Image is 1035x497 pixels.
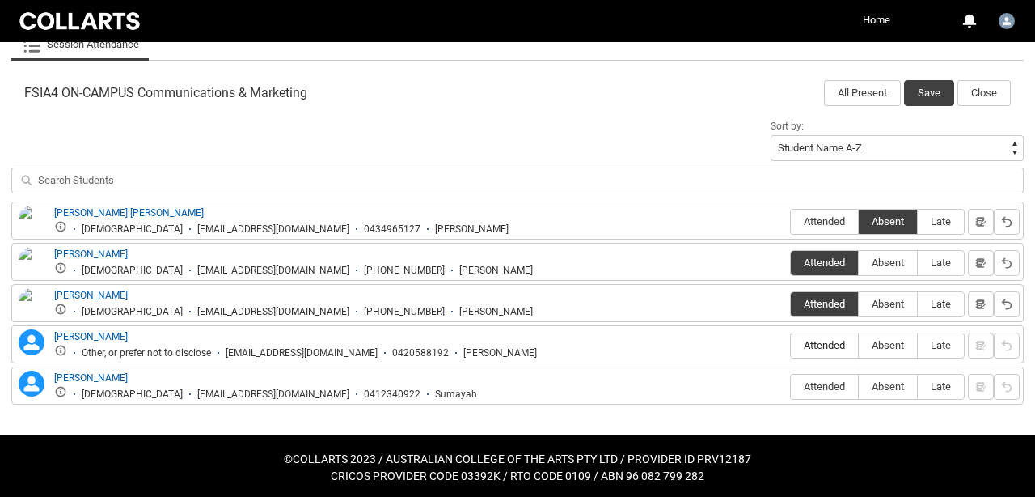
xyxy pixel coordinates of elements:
[19,371,44,397] lightning-icon: Sumayah Kampe
[364,223,420,236] div: 0434965127
[791,339,858,351] span: Attended
[392,347,449,359] div: 0420588192
[968,209,994,235] button: Notes
[54,248,128,260] a: [PERSON_NAME]
[19,329,44,355] lightning-icon: Luka Bukumira
[791,257,858,269] span: Attended
[82,389,183,401] div: [DEMOGRAPHIC_DATA]
[859,298,917,310] span: Absent
[771,121,804,132] span: Sort by:
[82,223,183,236] div: [DEMOGRAPHIC_DATA]
[54,372,128,384] a: [PERSON_NAME]
[918,257,964,269] span: Late
[995,6,1019,32] button: User Profile Briana.Hallihan
[994,291,1020,317] button: Reset
[824,80,901,106] button: All Present
[918,339,964,351] span: Late
[24,85,307,101] span: FSIA4 ON-CAMPUS Communications & Marketing
[859,215,917,227] span: Absent
[968,291,994,317] button: Notes
[435,389,477,401] div: Sumayah
[859,380,917,393] span: Absent
[54,331,128,342] a: [PERSON_NAME]
[791,380,858,393] span: Attended
[197,265,349,277] div: [EMAIL_ADDRESS][DOMAIN_NAME]
[364,306,445,318] div: [PHONE_NUMBER]
[11,28,149,61] li: Session Attendance
[968,250,994,276] button: Notes
[197,306,349,318] div: [EMAIL_ADDRESS][DOMAIN_NAME]
[999,13,1015,29] img: Briana.Hallihan
[197,389,349,401] div: [EMAIL_ADDRESS][DOMAIN_NAME]
[11,168,1024,193] input: Search Students
[463,347,537,359] div: [PERSON_NAME]
[994,250,1020,276] button: Reset
[82,306,183,318] div: [DEMOGRAPHIC_DATA]
[226,347,378,359] div: [EMAIL_ADDRESS][DOMAIN_NAME]
[435,223,509,236] div: [PERSON_NAME]
[994,209,1020,235] button: Reset
[19,247,44,282] img: Jill Weber
[19,206,44,253] img: Edelyne Clarissa Wen
[791,215,858,227] span: Attended
[459,265,533,277] div: [PERSON_NAME]
[459,306,533,318] div: [PERSON_NAME]
[918,215,964,227] span: Late
[82,265,183,277] div: [DEMOGRAPHIC_DATA]
[994,333,1020,359] button: Reset
[82,347,211,359] div: Other, or prefer not to disclose
[859,8,894,32] a: Home
[791,298,858,310] span: Attended
[364,265,445,277] div: [PHONE_NUMBER]
[918,298,964,310] span: Late
[859,257,917,269] span: Absent
[859,339,917,351] span: Absent
[994,374,1020,400] button: Reset
[904,80,954,106] button: Save
[957,80,1011,106] button: Close
[364,389,420,401] div: 0412340922
[19,288,44,324] img: Katrina Stylianou
[54,207,204,219] a: [PERSON_NAME] [PERSON_NAME]
[54,290,128,301] a: [PERSON_NAME]
[21,28,139,61] a: Session Attendance
[918,380,964,393] span: Late
[197,223,349,236] div: [EMAIL_ADDRESS][DOMAIN_NAME]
